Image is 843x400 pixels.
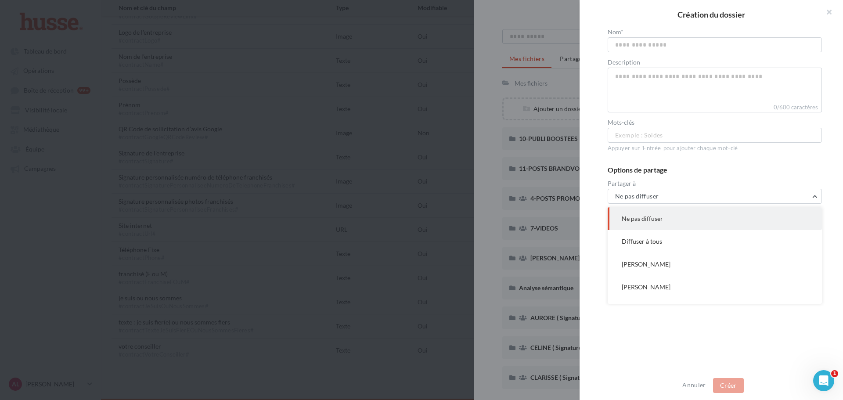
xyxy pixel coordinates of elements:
[622,238,662,245] span: Diffuser à tous
[713,378,744,393] button: Créer
[608,59,822,65] label: Description
[608,144,822,152] div: Appuyer sur 'Entrée' pour ajouter chaque mot-clé
[831,370,838,377] span: 1
[622,215,663,222] span: Ne pas diffuser
[608,276,822,299] button: [PERSON_NAME]
[608,253,822,276] button: [PERSON_NAME]
[813,370,834,391] iframe: Intercom live chat
[608,180,822,187] label: Partager à
[615,192,659,200] span: Ne pas diffuser
[594,11,829,18] h2: Création du dossier
[608,119,822,126] label: Mots-clés
[622,283,670,291] span: [PERSON_NAME]
[622,260,670,268] span: [PERSON_NAME]
[608,189,822,204] button: Ne pas diffuser
[608,103,822,112] label: 0/600 caractères
[608,207,822,230] button: Ne pas diffuser
[679,380,709,390] button: Annuler
[615,130,663,140] span: Exemple : Soldes
[608,166,822,173] div: Options de partage
[608,230,822,253] button: Diffuser à tous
